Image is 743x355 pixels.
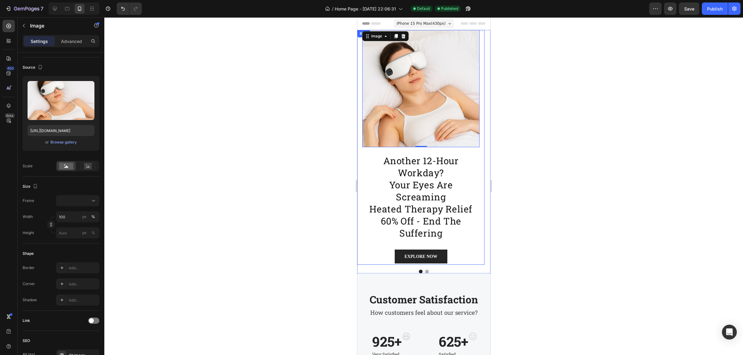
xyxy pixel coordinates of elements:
img: preview-image [28,81,94,120]
div: Open Intercom Messenger [722,325,737,340]
span: Save [684,6,694,11]
button: px [89,213,97,220]
div: Corner [23,281,35,287]
input: px% [56,211,99,222]
p: Settings [31,38,48,45]
button: Publish [702,2,728,15]
span: Home Page - [DATE] 22:06:31 [335,6,396,12]
div: Undo/Redo [117,2,142,15]
div: Add... [69,297,98,303]
div: Shadow [23,297,37,303]
p: Satisfied [81,334,111,340]
p: Image [30,22,83,29]
img: Alt Image [112,315,119,323]
div: Link [23,318,30,323]
div: Scale [23,163,33,169]
div: Size [23,182,39,191]
button: Save [679,2,699,15]
label: Width [23,214,33,220]
p: 7 [41,5,43,12]
div: Border [23,265,35,271]
p: Very Satisfied [15,334,45,340]
input: px% [56,227,99,238]
div: % [91,214,95,220]
span: / [332,6,333,12]
span: Published [441,6,458,11]
label: Frame [23,198,34,203]
div: Source [23,63,44,72]
button: Browse gallery [50,139,77,145]
p: Advanced [61,38,82,45]
span: Default [417,6,430,11]
div: px [82,214,87,220]
div: % [91,230,95,236]
span: or [45,139,49,146]
div: px [82,230,87,236]
div: SEO [23,338,30,344]
img: Alt Image [45,315,53,323]
input: https://example.com/image.jpg [28,125,94,136]
button: px [89,229,97,237]
div: 450 [6,66,15,71]
div: Add... [69,265,98,271]
div: Publish [707,6,723,12]
button: 7 [2,2,46,15]
div: Browse gallery [50,139,77,145]
p: 625+ [81,316,111,332]
div: Beta [5,113,15,118]
iframe: Design area [357,17,490,355]
button: % [81,213,88,220]
button: % [81,229,88,237]
label: Height [23,230,34,236]
div: Add... [69,281,98,287]
div: Shape [23,251,34,256]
